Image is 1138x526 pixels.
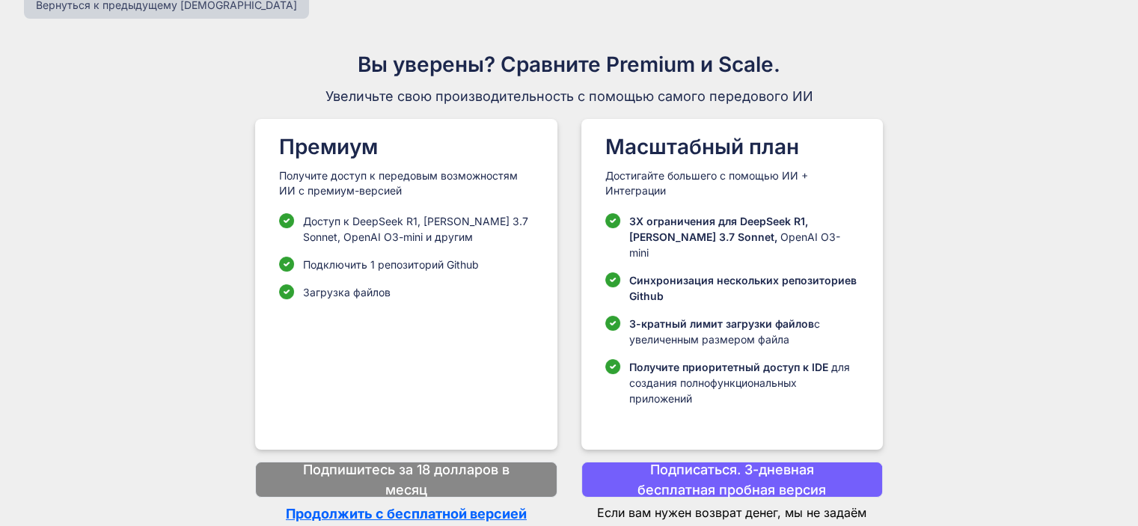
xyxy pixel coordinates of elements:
[605,134,799,159] font: Масштабный план
[255,462,557,498] button: Подпишитесь за 18 долларов в месяц
[279,169,518,197] font: Получите доступ к передовым возможностям ИИ с премиум-версией
[303,462,510,498] font: Подпишитесь за 18 долларов в месяц
[629,215,808,243] font: 3X ограничения для DeepSeek R1, [PERSON_NAME] 3.7 Sonnet,
[605,316,620,331] img: контрольный список
[629,274,857,302] font: Синхронизация нескольких репозиториев Github
[629,317,814,330] font: 3-кратный лимит загрузки файлов
[605,359,620,374] img: контрольный список
[303,258,479,271] font: Подключить 1 репозиторий Github
[286,506,527,522] font: Продолжить с бесплатной версией
[581,462,883,498] button: Подписаться. 3-дневная бесплатная пробная версия
[629,361,828,373] font: Получите приоритетный доступ к IDE
[605,272,620,287] img: контрольный список
[303,215,528,243] font: Доступ к DeepSeek R1, [PERSON_NAME] 3.7 Sonnet, OpenAI O3-mini и другим
[605,213,620,228] img: контрольный список
[303,286,391,299] font: Загрузка файлов
[629,361,850,405] font: для создания полнофункциональных приложений
[358,52,780,77] font: Вы уверены? Сравните Premium и Scale.
[325,88,813,104] font: Увеличьте свою производительность с помощью самого передового ИИ
[605,169,808,197] font: Достигайте большего с помощью ИИ + Интеграции
[279,284,294,299] img: контрольный список
[637,462,826,498] font: Подписаться. 3-дневная бесплатная пробная версия
[279,134,378,159] font: Премиум
[279,213,294,228] img: контрольный список
[279,257,294,272] img: контрольный список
